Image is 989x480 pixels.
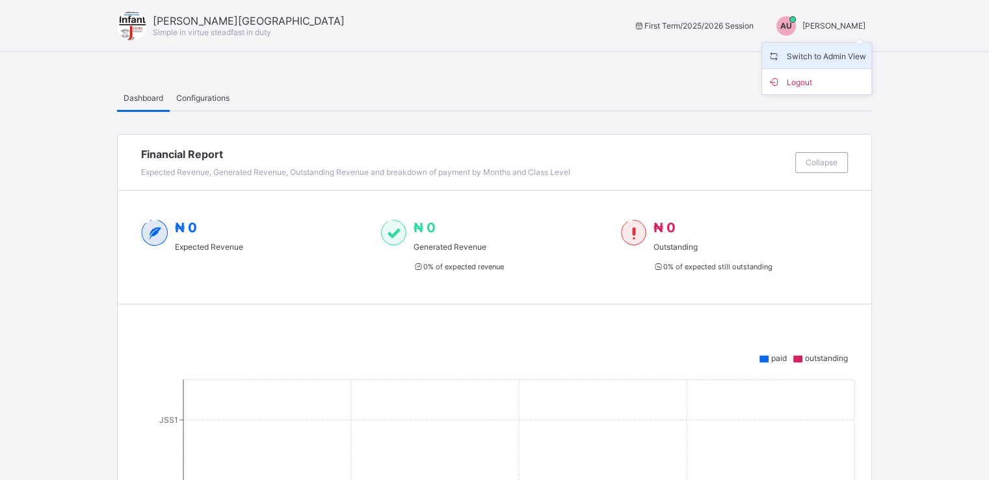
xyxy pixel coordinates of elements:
[381,220,406,246] img: paid-1.3eb1404cbcb1d3b736510a26bbfa3ccb.svg
[806,157,837,167] span: Collapse
[802,21,865,31] span: [PERSON_NAME]
[141,167,570,177] span: Expected Revenue, Generated Revenue, Outstanding Revenue and breakdown of payment by Months and C...
[653,262,772,271] span: 0 % of expected still outstanding
[124,93,163,103] span: Dashboard
[141,220,168,246] img: expected-2.4343d3e9d0c965b919479240f3db56ac.svg
[805,353,848,363] span: outstanding
[653,242,772,252] span: Outstanding
[159,415,178,425] tspan: JSS1
[175,242,243,252] span: Expected Revenue
[141,148,789,161] span: Financial Report
[771,353,787,363] span: paid
[176,93,230,103] span: Configurations
[767,48,866,63] span: Switch to Admin View
[153,27,271,37] span: Simple in virtue steadfast in duty
[762,43,871,69] li: dropdown-list-item-name-0
[153,14,345,27] span: [PERSON_NAME][GEOGRAPHIC_DATA]
[413,262,503,271] span: 0 % of expected revenue
[653,220,675,235] span: ₦ 0
[780,21,792,31] span: AU
[767,74,866,89] span: Logout
[413,242,503,252] span: Generated Revenue
[762,69,871,94] li: dropdown-list-item-buttom-1
[175,220,197,235] span: ₦ 0
[621,220,646,246] img: outstanding-1.146d663e52f09953f639664a84e30106.svg
[633,21,754,31] span: session/term information
[413,220,435,235] span: ₦ 0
